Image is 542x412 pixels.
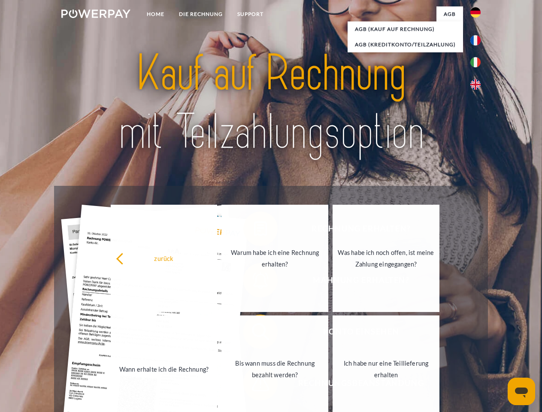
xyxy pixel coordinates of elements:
img: fr [470,35,481,45]
a: SUPPORT [230,6,271,22]
div: Bis wann muss die Rechnung bezahlt werden? [227,357,323,381]
a: AGB (Kreditkonto/Teilzahlung) [348,37,463,52]
img: de [470,7,481,18]
a: Home [139,6,172,22]
div: Ich habe nur eine Teillieferung erhalten [338,357,434,381]
a: DIE RECHNUNG [172,6,230,22]
img: title-powerpay_de.svg [82,41,460,164]
iframe: Schaltfläche zum Öffnen des Messaging-Fensters [508,378,535,405]
img: en [470,79,481,90]
a: Was habe ich noch offen, ist meine Zahlung eingegangen? [333,205,439,312]
div: Was habe ich noch offen, ist meine Zahlung eingegangen? [338,247,434,270]
a: AGB (Kauf auf Rechnung) [348,21,463,37]
a: agb [436,6,463,22]
img: logo-powerpay-white.svg [61,9,130,18]
div: zurück [116,252,212,264]
img: it [470,57,481,67]
div: Warum habe ich eine Rechnung erhalten? [227,247,323,270]
div: Wann erhalte ich die Rechnung? [116,363,212,375]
